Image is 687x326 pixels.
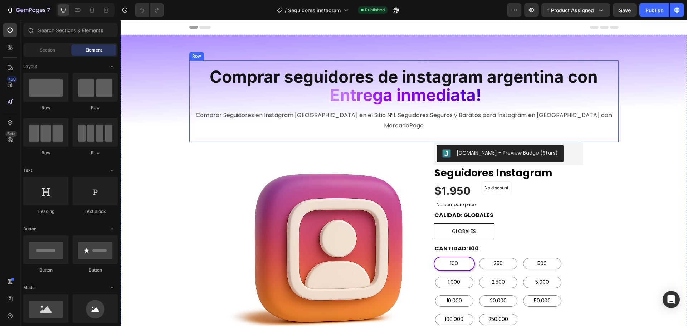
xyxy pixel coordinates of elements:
[340,65,355,85] span: ta
[40,47,55,53] span: Section
[23,63,37,70] span: Layout
[313,190,374,200] legend: CALIDAD: GLOBALES
[106,223,118,235] span: Toggle open
[415,239,428,248] span: 500
[86,47,102,53] span: Element
[291,65,306,85] span: m
[645,6,663,14] div: Publish
[366,295,389,304] span: 250.000
[75,90,492,111] p: Comprar Seguidores en Instagram [GEOGRAPHIC_DATA] en el Sitio N°1. Seguidores Seguros y Baratos p...
[313,162,358,180] div: $1.950
[230,65,236,85] span: t
[23,167,32,174] span: Text
[372,239,384,248] span: 250
[541,3,610,17] button: 1 product assigned
[23,150,68,156] div: Row
[364,165,388,171] p: No discount
[613,3,637,17] button: Save
[23,23,118,37] input: Search Sections & Elements
[262,65,280,85] span: a i
[412,276,432,285] span: 50.000
[73,104,118,111] div: Row
[70,33,82,39] div: Row
[355,65,361,85] span: !
[328,239,339,248] span: 100
[326,65,330,85] span: i
[23,208,68,215] div: Heading
[23,267,68,273] div: Button
[313,145,462,161] a: Seguidores Instagram
[280,65,291,85] span: n
[336,129,437,137] div: [DOMAIN_NAME] - Preview Badge (Stars)
[315,65,326,85] span: d
[106,282,118,293] span: Toggle open
[306,65,315,85] span: e
[288,6,341,14] span: Seguidores instagram
[368,276,388,285] span: 20.000
[23,104,68,111] div: Row
[5,131,17,137] div: Beta
[547,6,594,14] span: 1 product assigned
[209,65,219,85] span: E
[313,224,359,234] legend: CANTIDAD: 100
[47,6,50,14] p: 7
[370,258,386,267] span: 2.500
[322,129,330,138] img: Judgeme.png
[23,226,36,232] span: Button
[252,65,262,85] span: g
[73,267,118,273] div: Button
[73,150,118,156] div: Row
[619,7,631,13] span: Save
[326,258,341,267] span: 1.000
[73,208,118,215] div: Text Block
[106,165,118,176] span: Toggle open
[121,20,687,326] iframe: Design area
[330,65,340,85] span: a
[316,125,443,142] button: Judge.me - Preview Badge (Stars)
[413,258,430,267] span: 5.000
[7,76,17,82] div: 450
[331,208,355,215] span: GLOBALES
[663,291,680,308] div: Open Intercom Messenger
[365,7,385,13] span: Published
[639,3,669,17] button: Publish
[316,183,355,187] p: No compare price
[242,65,252,85] span: e
[3,3,53,17] button: 7
[323,295,344,304] span: 100.000
[236,65,242,85] span: r
[219,65,230,85] span: n
[285,6,287,14] span: /
[325,276,343,285] span: 10.000
[106,61,118,72] span: Toggle open
[135,3,164,17] div: Undo/Redo
[23,284,36,291] span: Media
